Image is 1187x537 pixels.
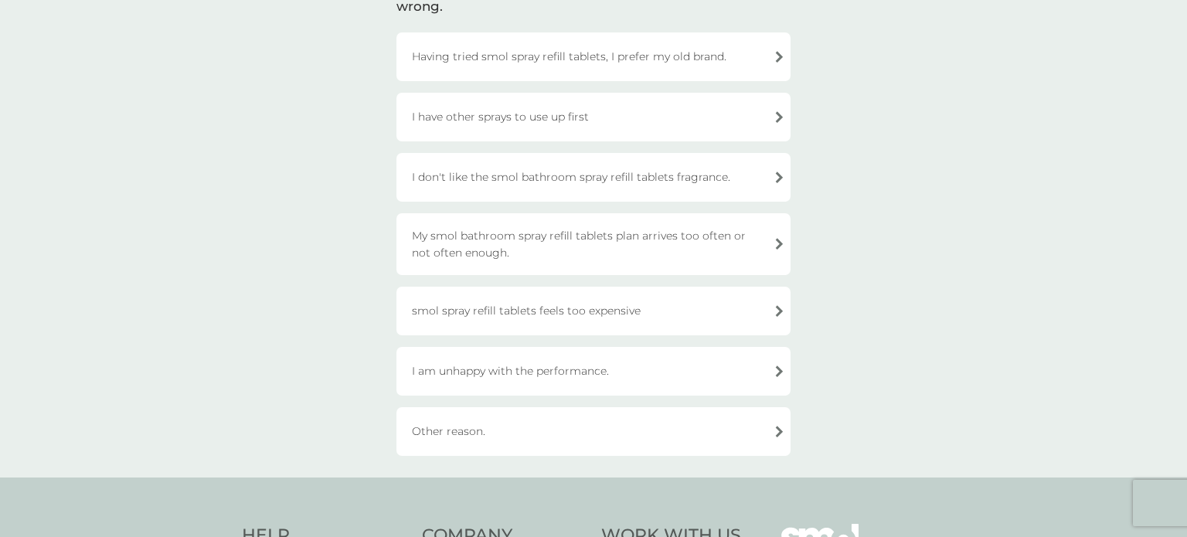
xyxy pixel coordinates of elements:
div: My smol bathroom spray refill tablets plan arrives too often or not often enough. [396,213,791,275]
div: I don't like the smol bathroom spray refill tablets fragrance. [396,153,791,202]
div: smol spray refill tablets feels too expensive [396,287,791,335]
div: I have other sprays to use up first [396,93,791,141]
div: I am unhappy with the performance. [396,347,791,396]
div: Other reason. [396,407,791,456]
div: Having tried smol spray refill tablets, I prefer my old brand. [396,32,791,81]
